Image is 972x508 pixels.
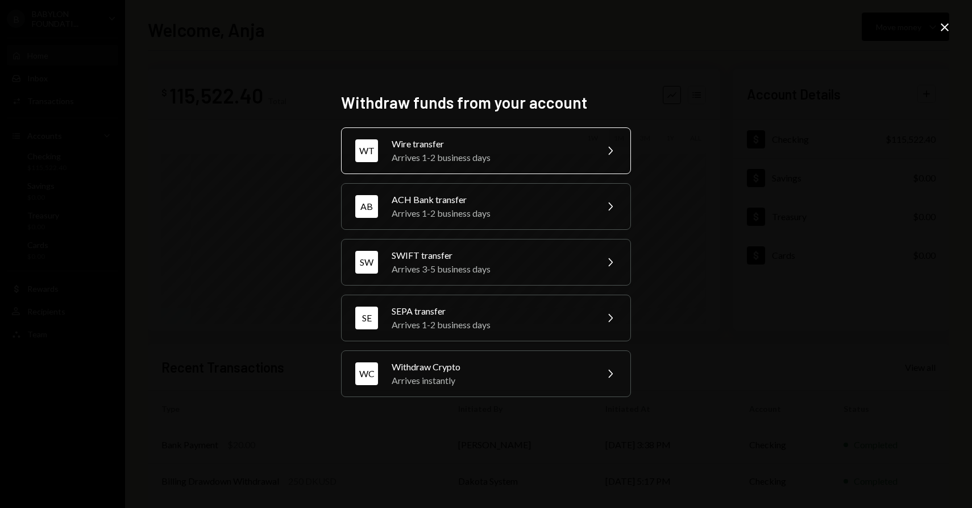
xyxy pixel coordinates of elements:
[392,360,589,374] div: Withdraw Crypto
[341,239,631,286] button: SWSWIFT transferArrives 3-5 business days
[355,139,378,162] div: WT
[392,206,589,220] div: Arrives 1-2 business days
[392,193,589,206] div: ACH Bank transfer
[392,249,589,262] div: SWIFT transfer
[341,350,631,397] button: WCWithdraw CryptoArrives instantly
[341,183,631,230] button: ABACH Bank transferArrives 1-2 business days
[392,262,589,276] div: Arrives 3-5 business days
[392,137,589,151] div: Wire transfer
[392,151,589,164] div: Arrives 1-2 business days
[341,127,631,174] button: WTWire transferArrives 1-2 business days
[392,304,589,318] div: SEPA transfer
[355,362,378,385] div: WC
[392,374,589,387] div: Arrives instantly
[355,307,378,329] div: SE
[355,251,378,274] div: SW
[341,295,631,341] button: SESEPA transferArrives 1-2 business days
[341,92,631,114] h2: Withdraw funds from your account
[355,195,378,218] div: AB
[392,318,589,332] div: Arrives 1-2 business days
